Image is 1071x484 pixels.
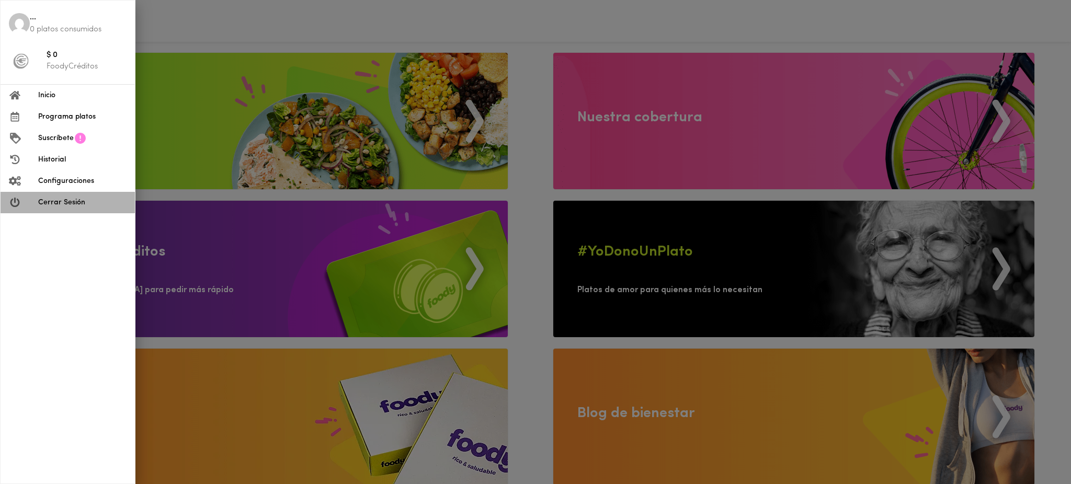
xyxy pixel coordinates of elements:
[1010,423,1061,474] iframe: Messagebird Livechat Widget
[38,90,127,101] span: Inicio
[38,176,127,187] span: Configuraciones
[30,12,127,24] span: ...
[47,50,127,62] span: $ 0
[47,61,127,72] p: FoodyCréditos
[38,197,127,208] span: Cerrar Sesión
[38,133,74,144] span: Suscríbete
[13,53,29,69] img: foody-creditos-black.png
[30,24,127,35] p: 0 platos consumidos
[38,154,127,165] span: Historial
[38,111,127,122] span: Programa platos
